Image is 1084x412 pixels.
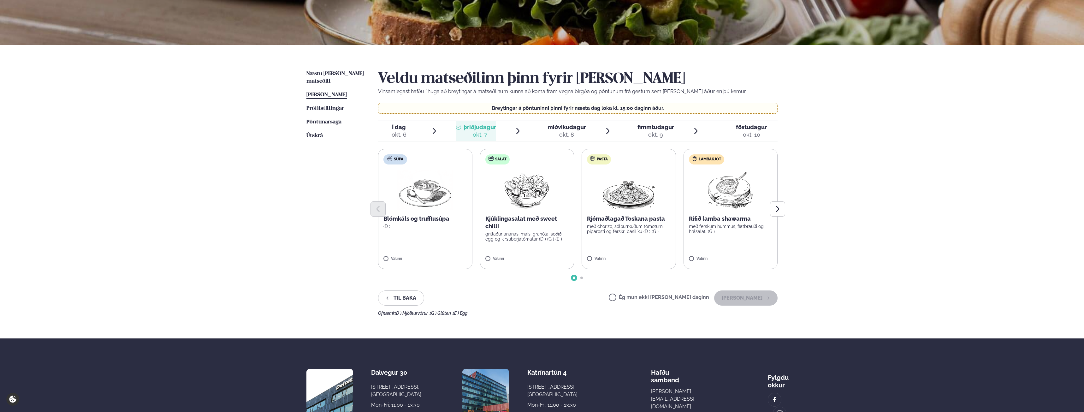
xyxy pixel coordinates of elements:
div: Katrínartún 4 [527,369,578,376]
span: Go to slide 1 [573,277,575,279]
p: Kjúklingasalat með sweet chilli [485,215,569,230]
span: Go to slide 2 [580,277,583,279]
a: Útskrá [306,132,323,140]
div: Fylgdu okkur [768,369,789,389]
span: Pasta [597,157,608,162]
img: Soup.png [397,170,453,210]
img: Lamb-Meat.png [702,170,758,210]
button: Previous slide [370,201,386,217]
span: Salat [495,157,506,162]
img: Lamb.svg [692,156,697,161]
div: okt. 7 [464,131,496,139]
a: Cookie settings [6,393,19,406]
span: Útskrá [306,133,323,138]
div: Mon-Fri: 11:00 - 13:30 [527,401,578,409]
div: okt. 8 [548,131,586,139]
div: Mon-Fri: 11:00 - 13:30 [371,401,421,409]
p: með ferskum hummus, flatbrauði og hrásalati (G ) [689,224,773,234]
img: salad.svg [489,156,494,161]
span: Hafðu samband [651,364,679,384]
img: soup.svg [387,156,392,161]
span: fimmtudagur [637,124,674,130]
img: Spagetti.png [601,170,656,210]
p: Rjómaðlagað Toskana pasta [587,215,671,223]
span: (E ) Egg [453,311,467,316]
a: Pöntunarsaga [306,118,341,126]
span: Næstu [PERSON_NAME] matseðill [306,71,364,84]
button: Til baka [378,290,424,306]
span: (G ) Glúten , [430,311,453,316]
h2: Veldu matseðilinn þinn fyrir [PERSON_NAME] [378,70,778,88]
p: Blómkáls og trufflusúpa [383,215,467,223]
div: okt. 6 [392,131,406,139]
button: Next slide [770,201,785,217]
img: image alt [771,396,778,403]
span: Pöntunarsaga [306,119,341,125]
span: föstudagur [736,124,767,130]
span: þriðjudagur [464,124,496,130]
a: Prófílstillingar [306,105,344,112]
span: Í dag [392,123,406,131]
button: [PERSON_NAME] [714,290,778,306]
span: [PERSON_NAME] [306,92,347,98]
a: Næstu [PERSON_NAME] matseðill [306,70,365,85]
div: [STREET_ADDRESS], [GEOGRAPHIC_DATA] [527,383,578,398]
p: með chorizo, sólþurrkuðum tómötum, piparosti og ferskri basilíku (D ) (G ) [587,224,671,234]
p: (D ) [383,224,467,229]
div: [STREET_ADDRESS], [GEOGRAPHIC_DATA] [371,383,421,398]
img: Salad.png [499,170,555,210]
a: [PERSON_NAME] [306,91,347,99]
a: image alt [768,393,781,406]
p: Breytingar á pöntuninni þinni fyrir næsta dag loka kl. 15:00 daginn áður. [385,106,771,111]
span: miðvikudagur [548,124,586,130]
div: okt. 9 [637,131,674,139]
span: (D ) Mjólkurvörur , [395,311,430,316]
span: Súpa [394,157,403,162]
span: Prófílstillingar [306,106,344,111]
div: Ofnæmi: [378,311,778,316]
p: grillaður ananas, maís, granóla, soðið egg og kirsuberjatómatar (D ) (G ) (E ) [485,231,569,242]
div: Dalvegur 30 [371,369,421,376]
img: pasta.svg [590,156,595,161]
a: [PERSON_NAME][EMAIL_ADDRESS][DOMAIN_NAME] [651,388,694,410]
p: Vinsamlegast hafðu í huga að breytingar á matseðlinum kunna að koma fram vegna birgða og pöntunum... [378,88,778,95]
p: Rifið lamba shawarma [689,215,773,223]
div: okt. 10 [736,131,767,139]
span: Lambakjöt [699,157,721,162]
